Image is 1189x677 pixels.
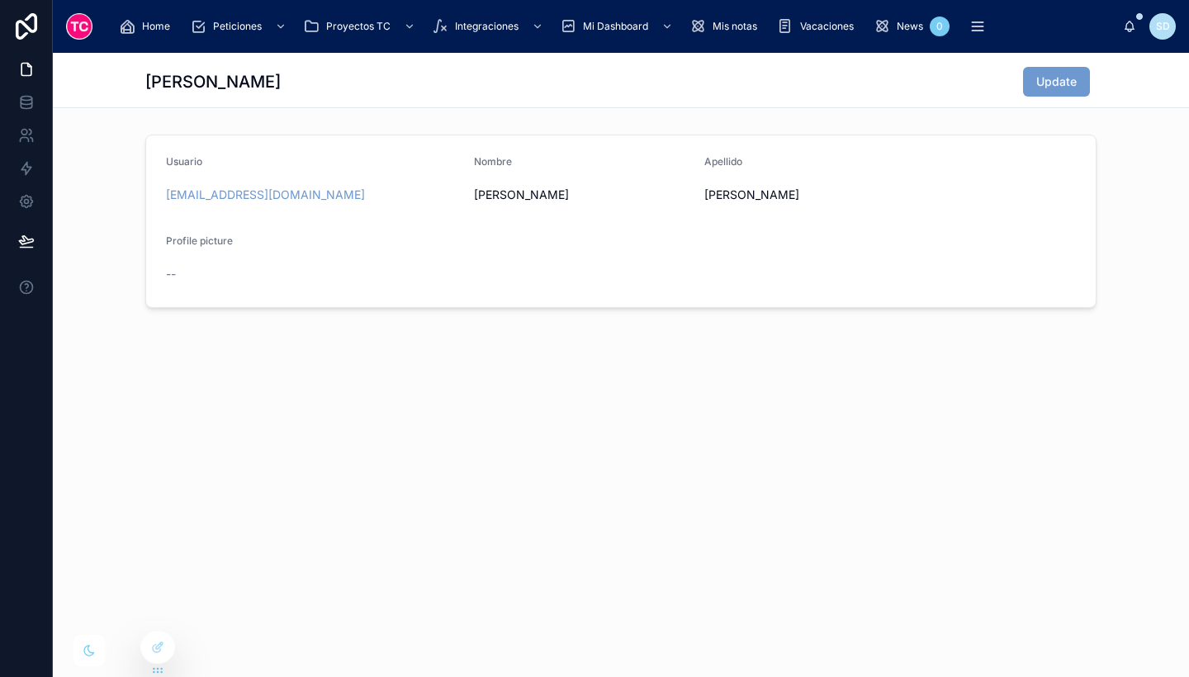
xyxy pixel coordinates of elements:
span: Mis notas [713,20,757,33]
a: Proyectos TC [298,12,424,41]
span: News [897,20,923,33]
div: scrollable content [106,8,1123,45]
span: Integraciones [455,20,519,33]
a: Home [114,12,182,41]
a: Peticiones [185,12,295,41]
a: News0 [869,12,955,41]
span: [PERSON_NAME] [474,187,692,203]
span: Proyectos TC [326,20,391,33]
button: Update [1023,67,1090,97]
a: [EMAIL_ADDRESS][DOMAIN_NAME] [166,187,365,203]
h1: [PERSON_NAME] [145,70,281,93]
span: [PERSON_NAME] [704,187,922,203]
span: Vacaciones [800,20,854,33]
img: App logo [66,13,92,40]
span: Apellido [704,155,742,168]
span: Usuario [166,155,202,168]
a: Integraciones [427,12,552,41]
span: -- [166,266,176,282]
span: Update [1036,73,1077,90]
span: Peticiones [213,20,262,33]
span: Mi Dashboard [583,20,648,33]
a: Mi Dashboard [555,12,681,41]
span: Profile picture [166,234,233,247]
span: Nombre [474,155,512,168]
div: 0 [930,17,950,36]
a: Vacaciones [772,12,865,41]
span: Home [142,20,170,33]
a: Mis notas [685,12,769,41]
span: SD [1156,20,1170,33]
